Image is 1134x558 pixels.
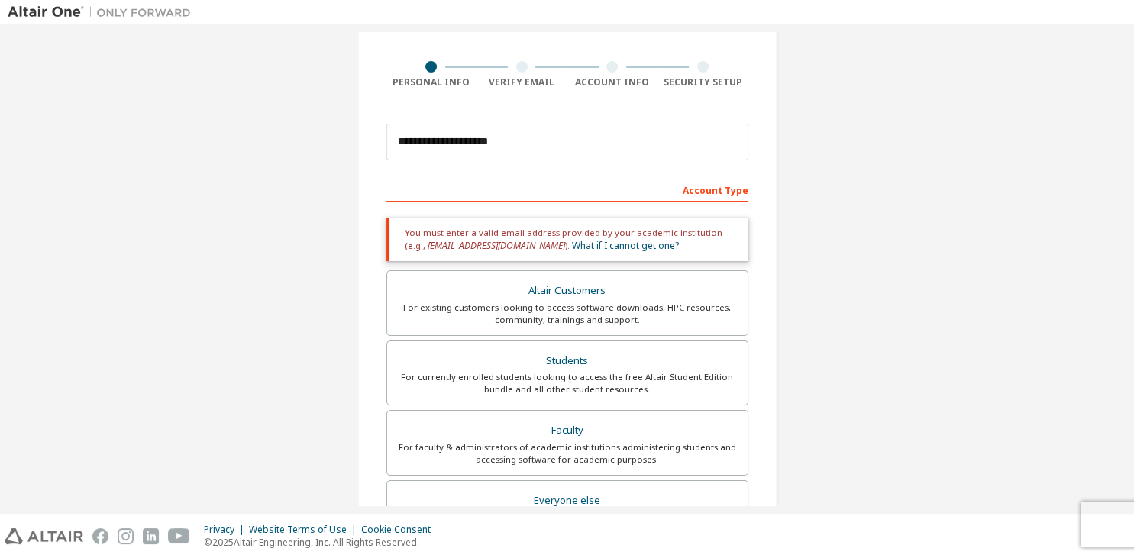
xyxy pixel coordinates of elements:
[386,76,477,89] div: Personal Info
[143,528,159,544] img: linkedin.svg
[428,239,565,252] span: [EMAIL_ADDRESS][DOMAIN_NAME]
[396,350,738,372] div: Students
[168,528,190,544] img: youtube.svg
[204,524,249,536] div: Privacy
[92,528,108,544] img: facebook.svg
[361,524,440,536] div: Cookie Consent
[8,5,199,20] img: Altair One
[118,528,134,544] img: instagram.svg
[396,371,738,395] div: For currently enrolled students looking to access the free Altair Student Edition bundle and all ...
[249,524,361,536] div: Website Terms of Use
[396,490,738,511] div: Everyone else
[657,76,748,89] div: Security Setup
[386,218,748,261] div: You must enter a valid email address provided by your academic institution (e.g., ).
[567,76,658,89] div: Account Info
[396,441,738,466] div: For faculty & administrators of academic institutions administering students and accessing softwa...
[5,528,83,544] img: altair_logo.svg
[204,536,440,549] p: © 2025 Altair Engineering, Inc. All Rights Reserved.
[572,239,679,252] a: What if I cannot get one?
[396,302,738,326] div: For existing customers looking to access software downloads, HPC resources, community, trainings ...
[396,420,738,441] div: Faculty
[396,280,738,302] div: Altair Customers
[386,177,748,202] div: Account Type
[477,76,567,89] div: Verify Email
